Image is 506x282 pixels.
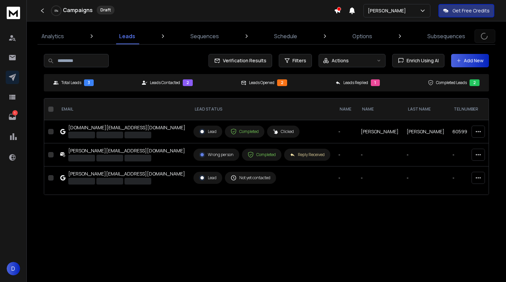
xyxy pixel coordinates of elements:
[68,147,185,154] div: [PERSON_NAME][EMAIL_ADDRESS][DOMAIN_NAME]
[357,120,403,143] td: [PERSON_NAME]
[189,98,334,120] th: LEAD STATUS
[12,110,18,116] p: 1
[186,28,223,44] a: Sequences
[84,79,94,86] div: 3
[403,143,448,166] td: -
[332,57,349,64] p: Actions
[183,79,193,86] div: 2
[249,80,274,85] p: Leads Opened
[55,9,58,13] p: 0 %
[6,110,19,124] a: 1
[208,54,272,67] button: Verification Results
[199,129,217,135] div: Lead
[357,143,403,166] td: -
[37,28,68,44] a: Analytics
[436,80,467,85] p: Completed Leads
[115,28,139,44] a: Leads
[334,143,357,166] td: -
[334,120,357,143] td: -
[270,28,301,44] a: Schedule
[119,32,135,40] p: Leads
[392,54,444,67] button: Enrich Using AI
[403,120,448,143] td: [PERSON_NAME]
[470,79,480,86] div: 2
[371,79,380,86] div: 1
[279,54,312,67] button: Filters
[423,28,469,44] a: Subsequences
[190,32,219,40] p: Sequences
[61,80,81,85] p: Total Leads
[63,6,93,14] h1: Campaigns
[7,262,20,275] button: D
[448,120,484,143] td: 605999609
[448,143,484,166] td: -
[403,98,448,120] th: Last name
[368,7,409,14] p: [PERSON_NAME]
[97,6,114,14] div: Draft
[438,4,494,17] button: Get Free Credits
[199,152,234,158] div: Wrong person
[273,129,294,134] div: Clicked
[334,98,357,120] th: NAME
[448,98,484,120] th: Tel number
[343,80,368,85] p: Leads Replied
[452,7,490,14] p: Get Free Credits
[448,166,484,190] td: -
[348,28,376,44] a: Options
[292,57,306,64] span: Filters
[220,57,266,64] span: Verification Results
[68,124,185,131] div: [DOMAIN_NAME][EMAIL_ADDRESS][DOMAIN_NAME]
[231,175,270,181] div: Not yet contacted
[56,98,189,120] th: EMAIL
[7,7,20,19] img: logo
[277,79,287,86] div: 2
[357,166,403,190] td: -
[357,98,403,120] th: Name
[290,152,325,157] div: Reply Received
[427,32,465,40] p: Subsequences
[248,152,276,158] div: Completed
[274,32,297,40] p: Schedule
[150,80,180,85] p: Leads Contacted
[231,129,259,135] div: Completed
[404,57,439,64] span: Enrich Using AI
[352,32,372,40] p: Options
[334,166,357,190] td: -
[199,175,217,181] div: Lead
[68,170,185,177] div: [PERSON_NAME][EMAIL_ADDRESS][DOMAIN_NAME]
[451,54,489,67] button: Add New
[41,32,64,40] p: Analytics
[403,166,448,190] td: -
